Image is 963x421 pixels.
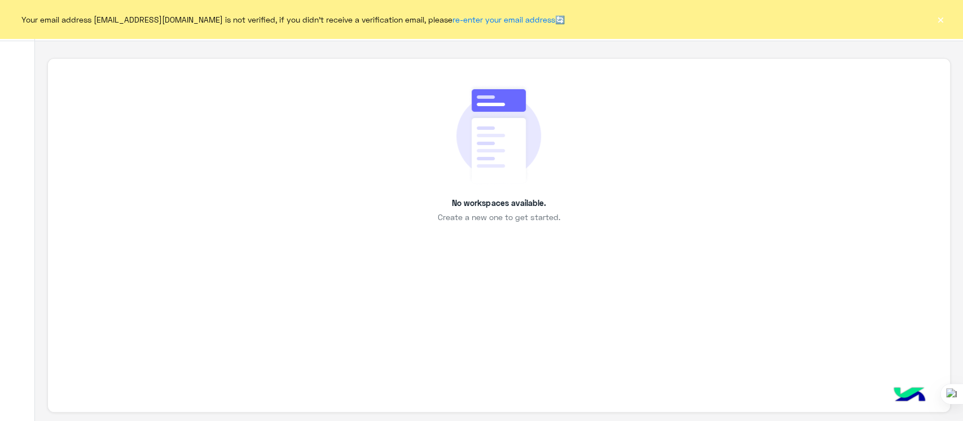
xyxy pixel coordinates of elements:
img: emtyData [456,84,541,185]
button: × [935,14,946,25]
span: Your email address [EMAIL_ADDRESS][DOMAIN_NAME] is not verified, if you didn't receive a verifica... [21,14,565,25]
p: No workspaces available. [452,197,546,209]
span: Create a new one to get started. [438,211,560,223]
img: hulul-logo.png [890,376,929,415]
a: re-enter your email address [452,15,555,24]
